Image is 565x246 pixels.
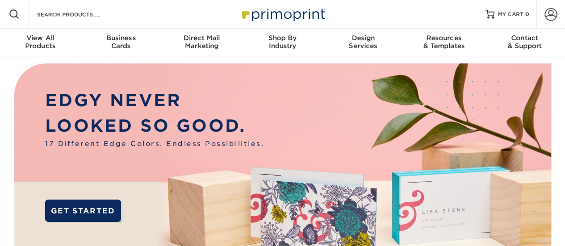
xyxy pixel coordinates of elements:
[404,34,485,50] div: & Templates
[45,200,121,222] a: GET STARTED
[498,11,523,18] span: MY CART
[484,29,565,57] a: Contact& Support
[484,34,565,42] span: Contact
[161,34,242,42] span: Direct Mail
[36,9,123,20] input: SEARCH PRODUCTS.....
[242,29,323,57] a: Shop ByIndustry
[484,34,565,50] div: & Support
[404,29,485,57] a: Resources& Templates
[45,113,264,139] p: LOOKED SO GOOD.
[525,11,529,17] span: 0
[45,139,264,149] span: 17 Different Edge Colors. Endless Possibilities.
[242,34,323,50] div: Industry
[81,34,162,50] div: Cards
[323,34,404,42] span: Design
[81,34,162,42] span: Business
[323,34,404,50] div: Services
[404,34,485,42] span: Resources
[323,29,404,57] a: DesignServices
[161,34,242,50] div: Marketing
[45,88,264,113] p: EDGY NEVER
[81,29,162,57] a: BusinessCards
[161,29,242,57] a: Direct MailMarketing
[238,4,327,24] img: Primoprint
[242,34,323,42] span: Shop By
